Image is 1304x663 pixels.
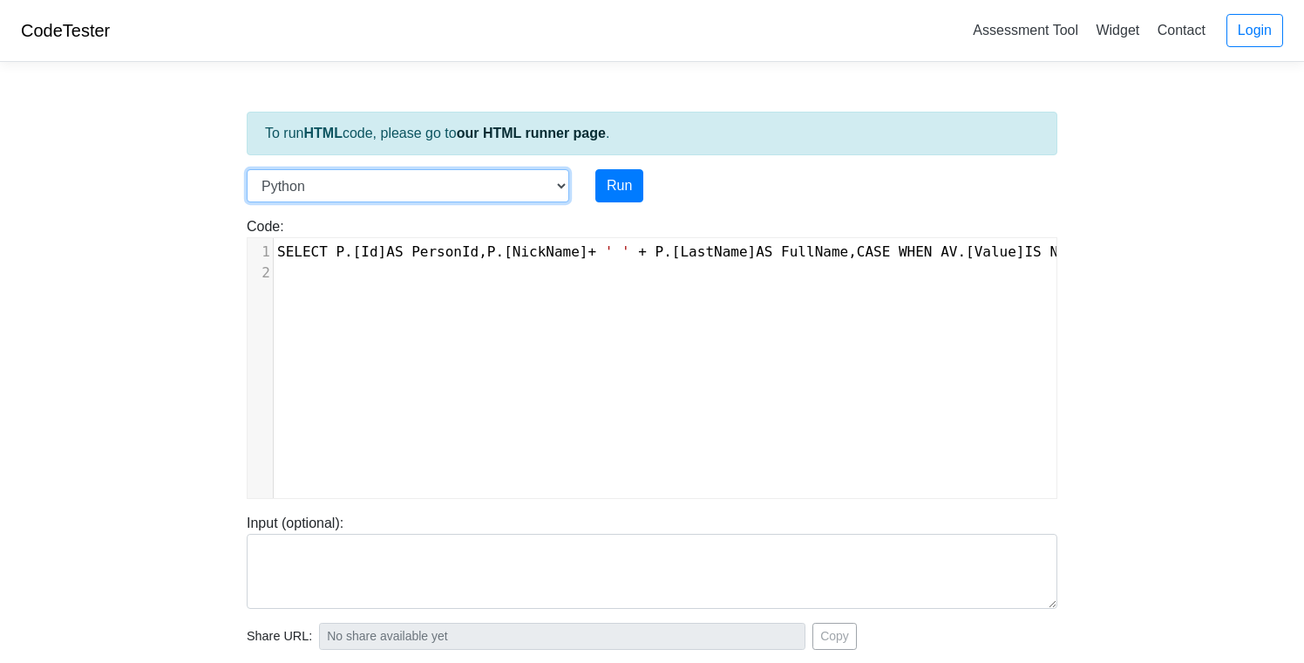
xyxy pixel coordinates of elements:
a: our HTML runner page [457,126,606,140]
button: Copy [812,623,857,650]
span: Value [975,243,1016,260]
a: Login [1226,14,1283,47]
span: IS [1024,243,1041,260]
span: + [587,243,596,260]
div: To run code, please go to . [247,112,1057,155]
div: Code: [234,216,1070,499]
input: No share available yet [319,623,805,650]
span: CASE [857,243,891,260]
span: NOT [1049,243,1075,260]
span: AS [386,243,403,260]
div: 2 [248,263,273,284]
div: 1 [248,242,273,263]
a: Contact [1151,16,1212,44]
span: NickName [513,243,580,260]
span: Share URL: [247,627,312,646]
span: ' ' [605,243,630,260]
span: FullName [781,243,848,260]
span: SELECT [277,243,328,260]
div: Input (optional): [234,513,1070,609]
span: Id [361,243,377,260]
button: Run [595,169,643,202]
a: Widget [1089,16,1146,44]
span: AS [756,243,772,260]
span: + [638,243,647,260]
span: PersonId [411,243,479,260]
span: AV [941,243,957,260]
a: CodeTester [21,21,110,40]
span: LastName [680,243,747,260]
strong: HTML [303,126,342,140]
span: P [655,243,664,260]
span: P [487,243,496,260]
span: WHEN [899,243,933,260]
a: Assessment Tool [966,16,1085,44]
span: P [336,243,344,260]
